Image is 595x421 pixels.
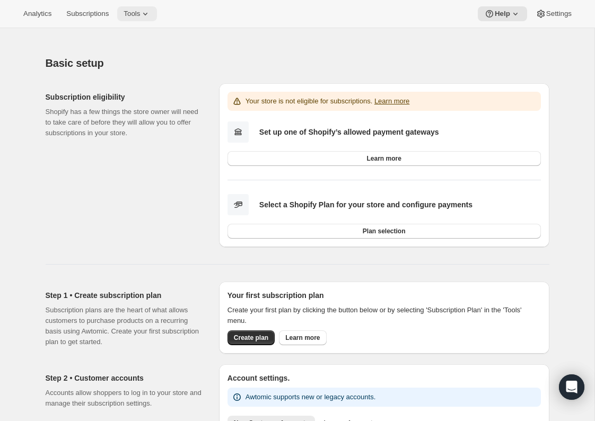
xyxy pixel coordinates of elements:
span: Plan selection [363,227,406,235]
button: Tools [117,6,157,21]
h2: Your first subscription plan [227,290,541,301]
p: Awtomic supports new or legacy accounts. [246,392,375,402]
a: Learn more [374,97,409,105]
span: Create plan [234,334,268,342]
a: Learn more [279,330,326,345]
h2: Step 2 • Customer accounts [46,373,202,383]
button: Settings [529,6,578,21]
p: Subscription plans are the heart of what allows customers to purchase products on a recurring bas... [46,305,202,347]
span: Help [495,10,510,18]
span: Settings [546,10,572,18]
p: Accounts allow shoppers to log in to your store and manage their subscription settings. [46,388,202,409]
span: Basic setup [46,57,104,69]
p: Your store is not eligible for subscriptions. [246,96,410,107]
button: Create plan [227,330,275,345]
a: Learn more [227,151,541,166]
p: Shopify has a few things the store owner will need to take care of before they will allow you to ... [46,107,202,138]
span: Analytics [23,10,51,18]
span: Learn more [366,154,401,163]
button: Subscriptions [60,6,115,21]
h2: Step 1 • Create subscription plan [46,290,202,301]
span: Learn more [285,334,320,342]
button: Plan selection [227,224,541,239]
span: Subscriptions [66,10,109,18]
b: Set up one of Shopify’s allowed payment gateways [259,128,439,136]
button: Analytics [17,6,58,21]
h2: Subscription eligibility [46,92,202,102]
h2: Account settings. [227,373,541,383]
p: Create your first plan by clicking the button below or by selecting 'Subscription Plan' in the 'T... [227,305,541,326]
div: Open Intercom Messenger [559,374,584,400]
b: Select a Shopify Plan for your store and configure payments [259,200,472,209]
button: Help [478,6,527,21]
span: Tools [124,10,140,18]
